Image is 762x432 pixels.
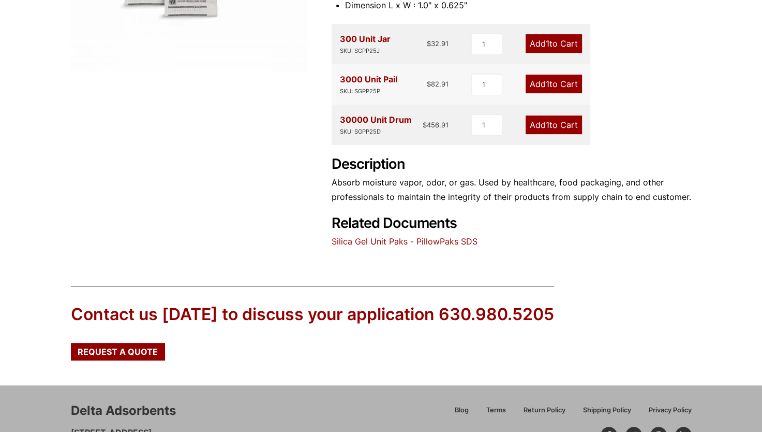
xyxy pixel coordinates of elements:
span: $ [427,39,431,48]
span: 1 [546,120,549,130]
div: Delta Adsorbents [71,402,176,420]
a: Return Policy [515,405,574,423]
span: 1 [546,38,549,49]
span: Shipping Policy [583,407,631,414]
span: Terms [486,407,506,414]
div: 300 Unit Jar [340,32,391,56]
div: Contact us [DATE] to discuss your application 630.980.5205 [71,303,554,326]
a: Add1to Cart [526,116,582,134]
a: Terms [477,405,515,423]
span: Return Policy [524,407,565,414]
a: Add1to Cart [526,75,582,93]
span: Blog [455,407,469,414]
span: Request a Quote [78,348,158,356]
a: Request a Quote [71,343,165,361]
bdi: 32.91 [427,39,449,48]
a: Privacy Policy [640,405,692,423]
p: Absorb moisture vapor, odor, or gas. Used by healthcare, food packaging, and other professionals ... [332,176,692,204]
bdi: 456.91 [423,121,449,129]
div: 3000 Unit Pail [340,73,397,96]
div: SKU: SGPP25D [340,127,412,137]
h2: Description [332,156,692,173]
bdi: 82.91 [427,80,449,88]
a: Blog [446,405,477,423]
a: Silica Gel Unit Paks - PillowPaks SDS [332,236,477,247]
div: 30000 Unit Drum [340,113,412,137]
div: SKU: SGPP25P [340,87,397,96]
div: SKU: SGPP25J [340,46,391,56]
span: $ [423,121,427,129]
a: Add1to Cart [526,34,582,53]
a: Shipping Policy [574,405,640,423]
span: $ [427,80,431,88]
span: Privacy Policy [649,407,692,414]
span: 1 [546,79,549,89]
